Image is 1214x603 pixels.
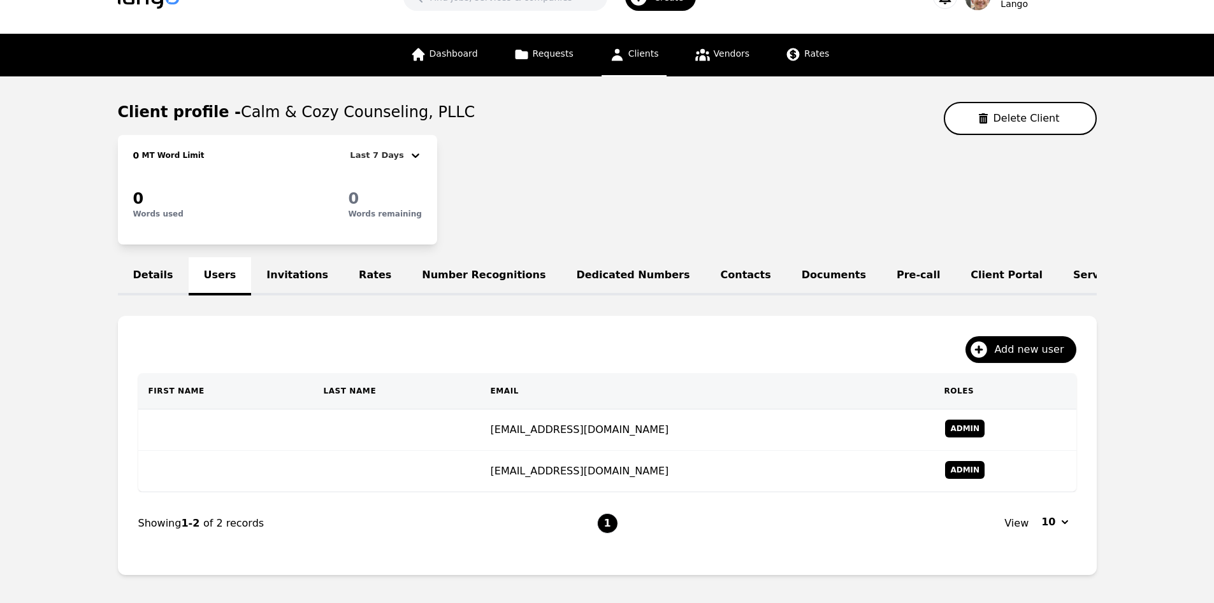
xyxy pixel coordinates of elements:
div: Last 7 Days [350,148,408,163]
h2: MT Word Limit [139,150,204,160]
a: Service Lines [1058,257,1165,295]
a: Rates [777,34,837,76]
span: Vendors [714,48,749,59]
td: [EMAIL_ADDRESS][DOMAIN_NAME] [481,451,934,492]
th: Roles [934,373,1076,409]
a: Rates [343,257,407,295]
th: Last Name [313,373,480,409]
a: Contacts [705,257,786,295]
a: Pre-call [881,257,955,295]
span: Clients [628,48,659,59]
span: Admin [945,461,985,479]
a: Clients [602,34,667,76]
p: Words remaining [348,209,421,219]
button: Add new user [965,336,1076,363]
span: Admin [945,420,985,437]
a: Client Portal [955,257,1058,295]
a: Dedicated Numbers [561,257,705,295]
a: Invitations [251,257,343,295]
button: 10 [1034,512,1076,532]
span: 0 [133,190,144,208]
h1: Client profile - [118,102,475,122]
span: Rates [804,48,829,59]
div: Showing of 2 records [138,516,597,531]
span: Requests [533,48,574,59]
span: Dashboard [430,48,478,59]
td: [EMAIL_ADDRESS][DOMAIN_NAME] [481,409,934,451]
a: Requests [506,34,581,76]
span: Add new user [994,342,1073,357]
span: View [1004,516,1029,531]
th: First Name [138,373,314,409]
span: Calm & Cozy Counseling, PLLC [241,103,475,121]
span: 0 [133,150,140,160]
a: Documents [786,257,881,295]
a: Number Recognitions [407,257,561,295]
p: Words used [133,209,184,219]
a: Details [118,257,189,295]
button: Delete Client [944,102,1097,135]
a: Dashboard [403,34,486,76]
span: 10 [1041,514,1055,530]
th: Email [481,373,934,409]
nav: Page navigation [138,492,1076,555]
span: 0 [348,190,359,208]
span: 1-2 [181,517,203,529]
a: Vendors [687,34,757,76]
